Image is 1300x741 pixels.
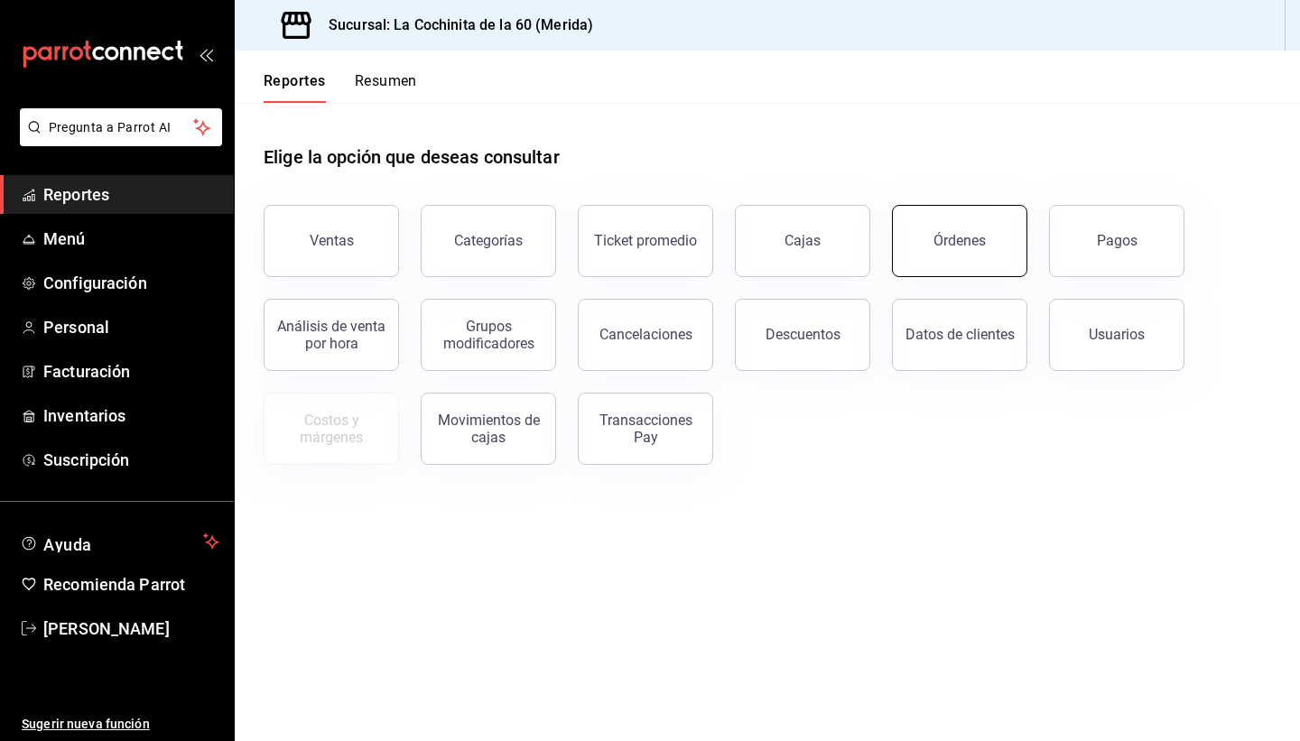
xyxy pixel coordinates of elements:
button: Órdenes [892,205,1027,277]
span: Personal [43,315,219,339]
button: Pregunta a Parrot AI [20,108,222,146]
button: Movimientos de cajas [421,393,556,465]
button: Reportes [264,72,326,103]
h1: Elige la opción que deseas consultar [264,144,560,171]
button: Resumen [355,72,417,103]
span: Ayuda [43,531,196,552]
div: Cajas [785,232,821,249]
div: navigation tabs [264,72,417,103]
button: Ventas [264,205,399,277]
div: Descuentos [766,326,840,343]
button: open_drawer_menu [199,47,213,61]
span: [PERSON_NAME] [43,616,219,641]
span: Reportes [43,182,219,207]
button: Categorías [421,205,556,277]
div: Análisis de venta por hora [275,318,387,352]
button: Cajas [735,205,870,277]
button: Datos de clientes [892,299,1027,371]
div: Costos y márgenes [275,412,387,446]
button: Descuentos [735,299,870,371]
a: Pregunta a Parrot AI [13,131,222,150]
button: Cancelaciones [578,299,713,371]
span: Inventarios [43,403,219,428]
button: Pagos [1049,205,1184,277]
button: Transacciones Pay [578,393,713,465]
div: Categorías [454,232,523,249]
div: Pagos [1097,232,1137,249]
div: Movimientos de cajas [432,412,544,446]
div: Datos de clientes [905,326,1015,343]
div: Ticket promedio [594,232,697,249]
span: Sugerir nueva función [22,715,219,734]
button: Usuarios [1049,299,1184,371]
div: Usuarios [1089,326,1145,343]
span: Facturación [43,359,219,384]
div: Órdenes [933,232,986,249]
div: Grupos modificadores [432,318,544,352]
span: Configuración [43,271,219,295]
button: Ticket promedio [578,205,713,277]
div: Ventas [310,232,354,249]
button: Análisis de venta por hora [264,299,399,371]
div: Transacciones Pay [590,412,701,446]
div: Cancelaciones [599,326,692,343]
button: Grupos modificadores [421,299,556,371]
h3: Sucursal: La Cochinita de la 60 (Merida) [314,14,593,36]
span: Menú [43,227,219,251]
button: Contrata inventarios para ver este reporte [264,393,399,465]
span: Recomienda Parrot [43,572,219,597]
span: Pregunta a Parrot AI [49,118,194,137]
span: Suscripción [43,448,219,472]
